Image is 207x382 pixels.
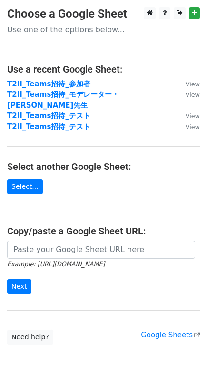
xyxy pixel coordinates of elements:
[176,112,200,120] a: View
[7,179,43,194] a: Select...
[7,330,53,345] a: Need help?
[186,91,200,98] small: View
[7,161,200,172] h4: Select another Google Sheet:
[7,122,90,131] a: T2II_Teams招待_テスト
[7,80,90,88] a: T2II_Teams招待_参加者
[7,90,119,110] a: T2II_Teams招待_モデレーター・[PERSON_NAME]先生
[141,331,200,339] a: Google Sheets
[176,80,200,88] a: View
[176,90,200,99] a: View
[7,225,200,237] h4: Copy/paste a Google Sheet URL:
[7,261,105,268] small: Example: [URL][DOMAIN_NAME]
[186,123,200,130] small: View
[186,112,200,120] small: View
[186,81,200,88] small: View
[7,112,90,120] a: T2II_Teams招待_テスト
[7,241,195,259] input: Paste your Google Sheet URL here
[7,64,200,75] h4: Use a recent Google Sheet:
[176,122,200,131] a: View
[7,279,31,294] input: Next
[7,25,200,35] p: Use one of the options below...
[7,7,200,21] h3: Choose a Google Sheet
